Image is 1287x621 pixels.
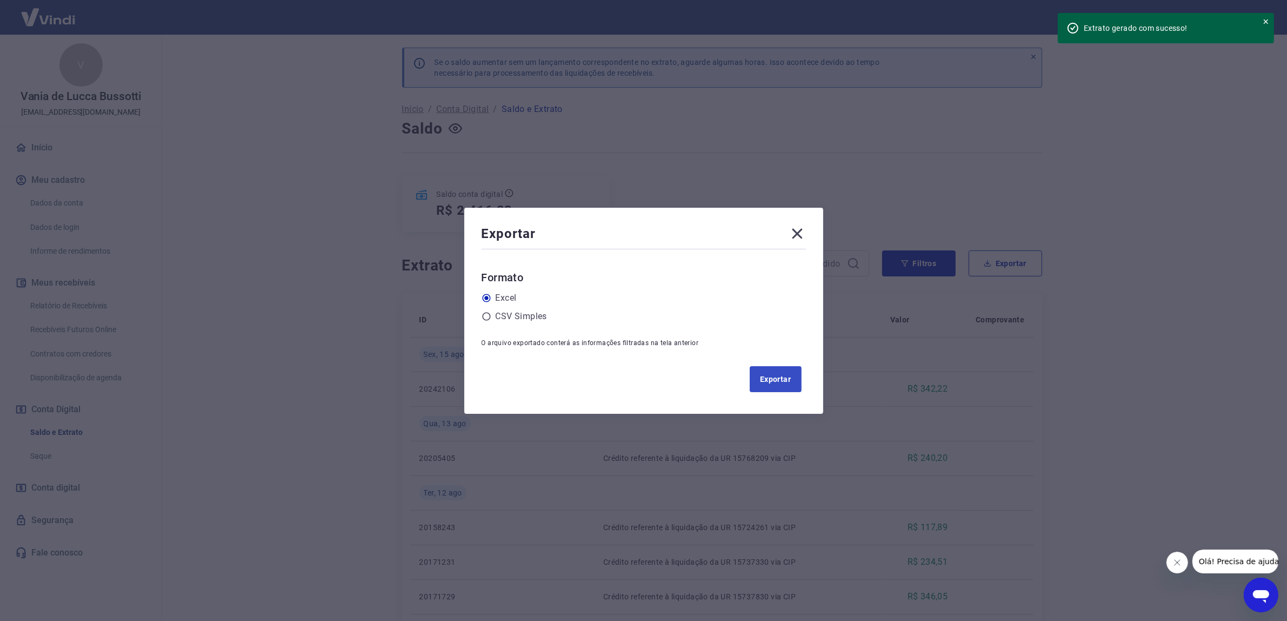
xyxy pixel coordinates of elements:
label: CSV Simples [496,310,547,323]
button: Exportar [750,366,802,392]
div: Exportar [482,225,806,247]
iframe: Fechar mensagem [1166,552,1188,573]
iframe: Mensagem da empresa [1192,550,1278,573]
span: Olá! Precisa de ajuda? [6,8,91,16]
h6: Formato [482,269,806,286]
span: O arquivo exportado conterá as informações filtradas na tela anterior [482,339,699,347]
iframe: Botão para abrir a janela de mensagens [1244,578,1278,612]
div: Extrato gerado com sucesso! [1084,23,1249,34]
label: Excel [496,292,517,305]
